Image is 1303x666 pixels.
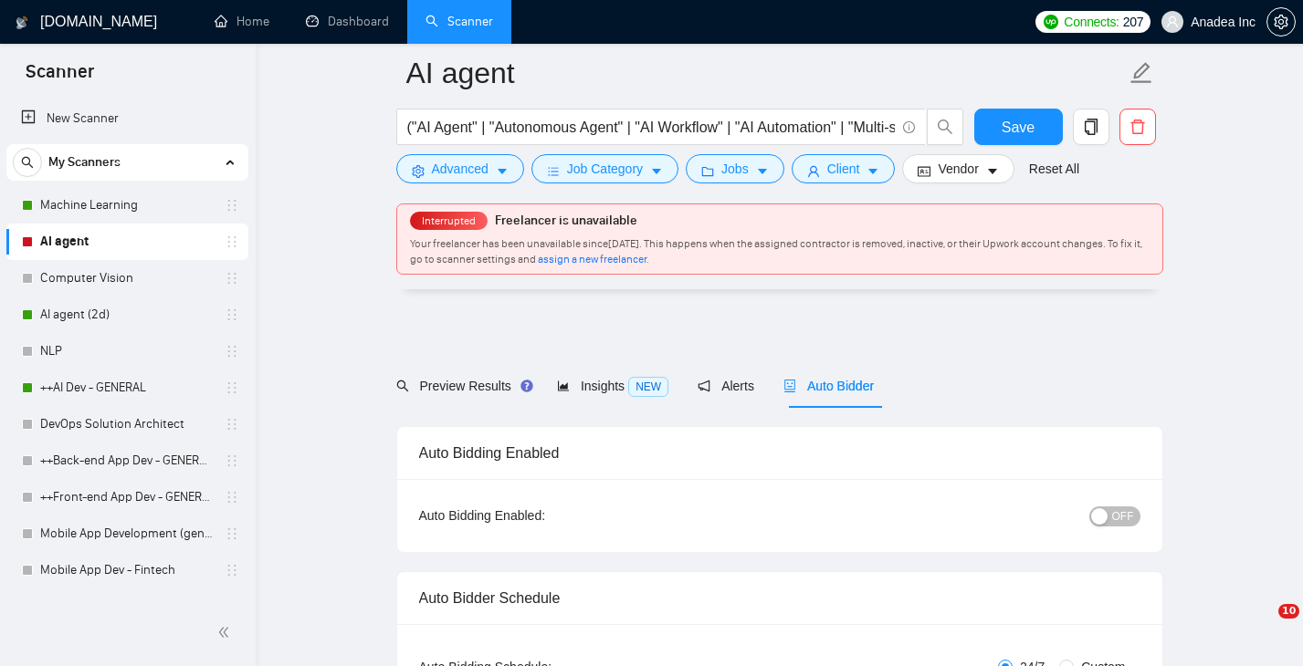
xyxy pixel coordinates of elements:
[40,260,214,297] a: Computer Vision
[538,253,646,265] span: assign a new freelancer
[547,164,560,178] span: bars
[419,572,1140,624] div: Auto Bidder Schedule
[1074,119,1109,135] span: copy
[40,297,214,333] a: AI agent (2d)
[557,379,668,393] span: Insights
[419,427,1140,479] div: Auto Bidding Enabled
[225,307,239,322] span: holder
[628,377,668,397] span: NEW
[16,8,28,37] img: logo
[496,164,509,178] span: caret-down
[225,453,239,468] span: holder
[1241,604,1285,648] iframe: Intercom live chat
[1002,116,1035,139] span: Save
[1166,16,1179,28] span: user
[1130,61,1153,85] span: edit
[225,198,239,213] span: holder
[495,213,637,228] span: Freelancer is unavailable
[1064,12,1119,32] span: Connects:
[225,380,239,395] span: holder
[1278,604,1299,619] span: 10
[48,144,121,181] span: My Scanners
[40,479,214,515] a: ++Front-end App Dev - GENERAL
[807,164,820,178] span: user
[225,526,239,541] span: holder
[686,154,784,183] button: folderJobscaret-down
[928,119,962,135] span: search
[416,214,481,227] span: Interrupted
[567,159,643,179] span: Job Category
[650,164,663,178] span: caret-down
[698,380,710,392] span: notification
[6,100,248,137] li: New Scanner
[407,116,895,139] input: Search Freelance Jobs...
[701,164,714,178] span: folder
[225,271,239,286] span: holder
[1073,109,1109,145] button: copy
[21,100,234,137] a: New Scanner
[519,378,535,394] div: Tooltip anchor
[986,164,999,178] span: caret-down
[40,406,214,442] a: DevOps Solution Architect
[225,234,239,249] span: holder
[396,380,409,392] span: search
[225,490,239,505] span: holder
[217,623,236,641] span: double-left
[698,379,754,393] span: Alerts
[215,14,269,29] a: homeHome
[792,154,896,183] button: userClientcaret-down
[40,333,214,369] a: NLP
[721,159,749,179] span: Jobs
[40,187,214,224] a: Machine Learning
[410,237,1142,265] span: Your freelancer has been unavailable since [DATE] . This happens when the assigned contractor is ...
[225,344,239,359] span: holder
[40,369,214,406] a: ++AI Dev - GENERAL
[225,417,239,432] span: holder
[412,164,425,178] span: setting
[1266,7,1296,36] button: setting
[1266,15,1296,29] a: setting
[1119,109,1156,145] button: delete
[40,224,214,260] a: AI agent
[225,563,239,578] span: holder
[783,380,796,392] span: robot
[531,154,678,183] button: barsJob Categorycaret-down
[1120,119,1155,135] span: delete
[1267,15,1295,29] span: setting
[827,159,860,179] span: Client
[1123,12,1143,32] span: 207
[1029,159,1079,179] a: Reset All
[918,164,930,178] span: idcard
[396,154,524,183] button: settingAdvancedcaret-down
[14,156,41,169] span: search
[406,50,1126,96] input: Scanner name...
[902,154,1014,183] button: idcardVendorcaret-down
[426,14,493,29] a: searchScanner
[1112,506,1134,526] span: OFF
[432,159,489,179] span: Advanced
[419,505,659,526] div: Auto Bidding Enabled:
[306,14,389,29] a: dashboardDashboard
[867,164,879,178] span: caret-down
[396,379,528,393] span: Preview Results
[13,148,42,177] button: search
[938,159,978,179] span: Vendor
[1044,15,1058,29] img: upwork-logo.png
[974,109,1063,145] button: Save
[927,109,963,145] button: search
[40,552,214,588] a: Mobile App Dev - Fintech
[903,121,915,133] span: info-circle
[557,380,570,392] span: area-chart
[40,442,214,479] a: ++Back-end App Dev - GENERAL (cleaned)
[11,58,109,97] span: Scanner
[40,588,214,625] a: Mobile App Dev - Real Estate
[756,164,769,178] span: caret-down
[40,515,214,552] a: Mobile App Development (general)
[783,379,874,393] span: Auto Bidder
